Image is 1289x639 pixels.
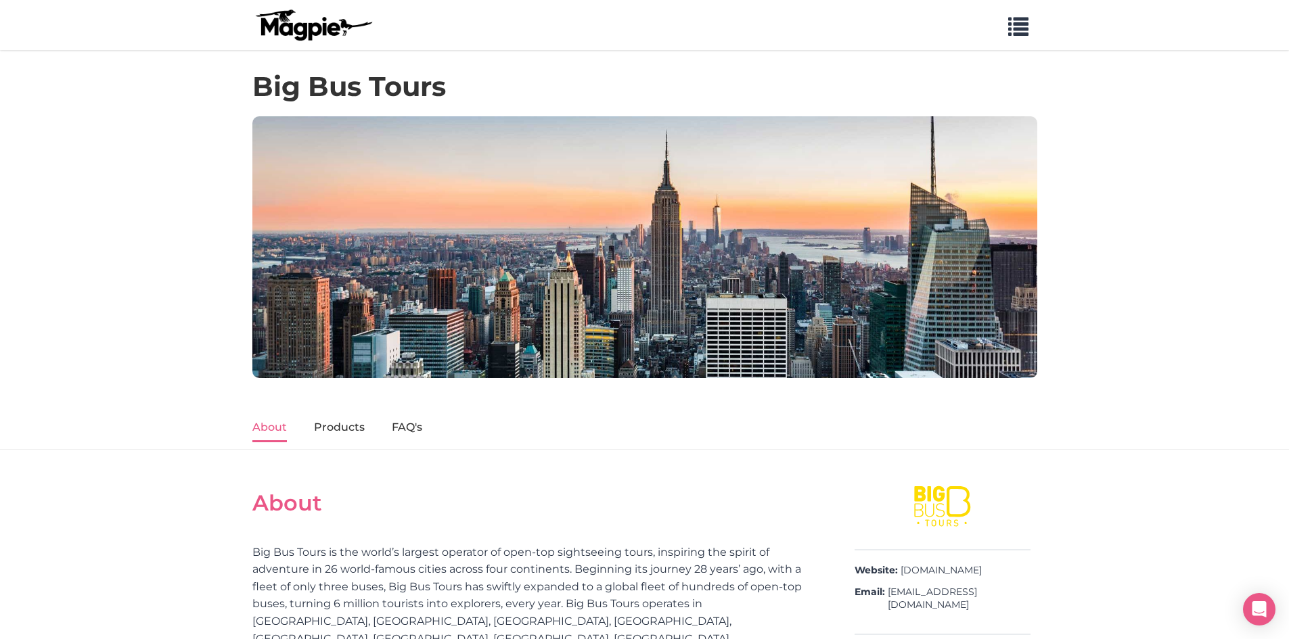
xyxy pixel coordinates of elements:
img: logo-ab69f6fb50320c5b225c76a69d11143b.png [252,9,374,41]
a: FAQ's [392,414,422,442]
h2: About [252,490,821,516]
strong: Email: [855,586,885,599]
a: Products [314,414,365,442]
a: [DOMAIN_NAME] [901,564,982,577]
div: Open Intercom Messenger [1243,593,1275,625]
a: About [252,414,287,442]
strong: Website: [855,564,898,577]
img: Big Bus Tours logo [875,483,1010,529]
a: [EMAIL_ADDRESS][DOMAIN_NAME] [888,586,1031,612]
h1: Big Bus Tours [252,70,446,103]
img: Big Bus Tours banner [252,116,1037,378]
